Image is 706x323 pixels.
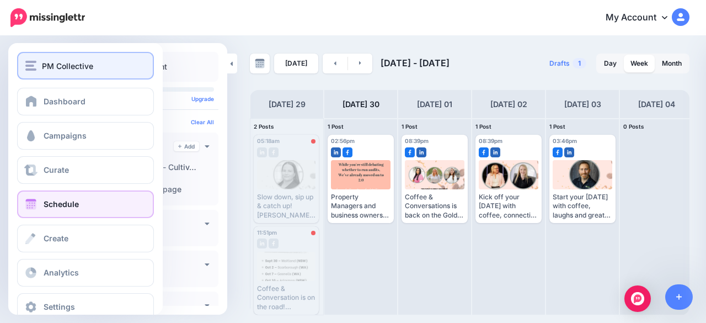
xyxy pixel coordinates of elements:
div: Coffee & Conversations is back on the Gold Coast! Join [PERSON_NAME], [PERSON_NAME] & [PERSON_NAM... [405,193,464,220]
div: Property Managers and business owners, Investor Audits are the single biggest retention tool in t... [331,193,391,220]
a: Analytics [17,259,154,287]
span: PM Collective [42,60,93,72]
span: Drafts [549,60,570,67]
img: facebook-grey-square.png [269,239,279,248]
span: Schedule [44,199,79,209]
img: linkedin-square.png [331,147,341,157]
span: 1 Post [549,123,565,130]
span: 02:56pm [331,137,355,144]
span: 08:39pm [479,137,502,144]
img: linkedin-grey-square.png [257,147,267,157]
div: Kick off your [DATE] with coffee, connection & good chats! [PERSON_NAME] & [PERSON_NAME] from Pro... [479,193,538,220]
h4: [DATE] 02 [490,98,527,111]
span: Settings [44,302,75,311]
div: Start your [DATE] with coffee, laughs and great company joined by [PERSON_NAME] from The Rent Rol... [553,193,612,220]
h4: [DATE] 29 [269,98,306,111]
span: Analytics [44,268,79,277]
a: Curate [17,156,154,184]
span: 1 [573,58,586,68]
img: linkedin-grey-square.png [257,239,267,248]
img: linkedin-square.png [564,147,574,157]
span: 2 Posts [254,123,274,130]
span: 08:39pm [405,137,429,144]
img: facebook-grey-square.png [269,147,279,157]
h4: [DATE] 01 [417,98,452,111]
img: menu.png [25,61,36,71]
img: linkedin-square.png [416,147,426,157]
a: My Account [595,4,689,31]
span: 0 Posts [623,123,644,130]
div: Open Intercom Messenger [624,285,651,312]
img: calendar-grey-darker.png [255,59,265,68]
span: Curate [44,165,69,174]
a: Create [17,225,154,252]
a: [DATE] [274,54,318,73]
div: Coffee & Conversation is on the road! We’re bringing good chats, great company, and warm brews ac... [257,284,315,311]
span: 1 Post [328,123,344,130]
h4: [DATE] 04 [638,98,675,111]
span: [DATE] - [DATE] [381,57,450,68]
a: Drafts1 [543,54,593,73]
span: Create [44,234,68,243]
span: 1 Post [402,123,418,130]
img: facebook-square.png [405,147,415,157]
a: Clear All [191,119,214,125]
a: Upgrade [191,96,214,102]
a: Settings [17,293,154,321]
div: Slow down, sip up & catch up! [PERSON_NAME] from Zebra Property Management for a morning of coffe... [257,193,315,220]
img: facebook-square.png [479,147,489,157]
a: Dashboard [17,88,154,115]
a: Week [624,55,655,72]
span: 03:46pm [553,137,577,144]
a: Day [597,55,623,72]
a: Schedule [17,190,154,218]
span: Campaigns [44,131,87,140]
img: linkedin-square.png [490,147,500,157]
img: facebook-square.png [343,147,352,157]
a: Add [174,141,199,151]
span: 11:51pm [257,229,277,236]
h4: [DATE] 03 [564,98,601,111]
a: Month [655,55,688,72]
a: Campaigns [17,122,154,150]
img: Missinglettr [10,8,85,27]
h4: [DATE] 30 [343,98,379,111]
img: facebook-square.png [553,147,563,157]
span: 1 Post [475,123,491,130]
span: 05:18am [257,137,280,144]
span: Dashboard [44,97,85,106]
button: PM Collective [17,52,154,80]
